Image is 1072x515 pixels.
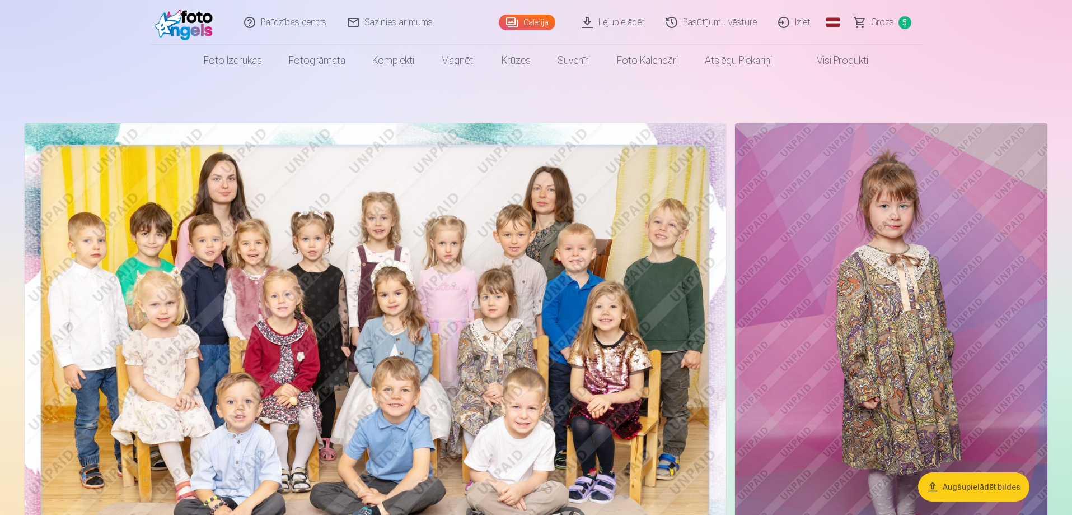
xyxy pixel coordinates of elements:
span: 5 [898,16,911,29]
button: Augšupielādēt bildes [918,472,1029,502]
a: Foto kalendāri [603,45,691,76]
span: Grozs [871,16,894,29]
a: Magnēti [428,45,488,76]
a: Atslēgu piekariņi [691,45,785,76]
img: /fa1 [155,4,219,40]
a: Visi produkti [785,45,882,76]
a: Foto izdrukas [190,45,275,76]
a: Galerija [499,15,555,30]
a: Suvenīri [544,45,603,76]
a: Krūzes [488,45,544,76]
a: Fotogrāmata [275,45,359,76]
a: Komplekti [359,45,428,76]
